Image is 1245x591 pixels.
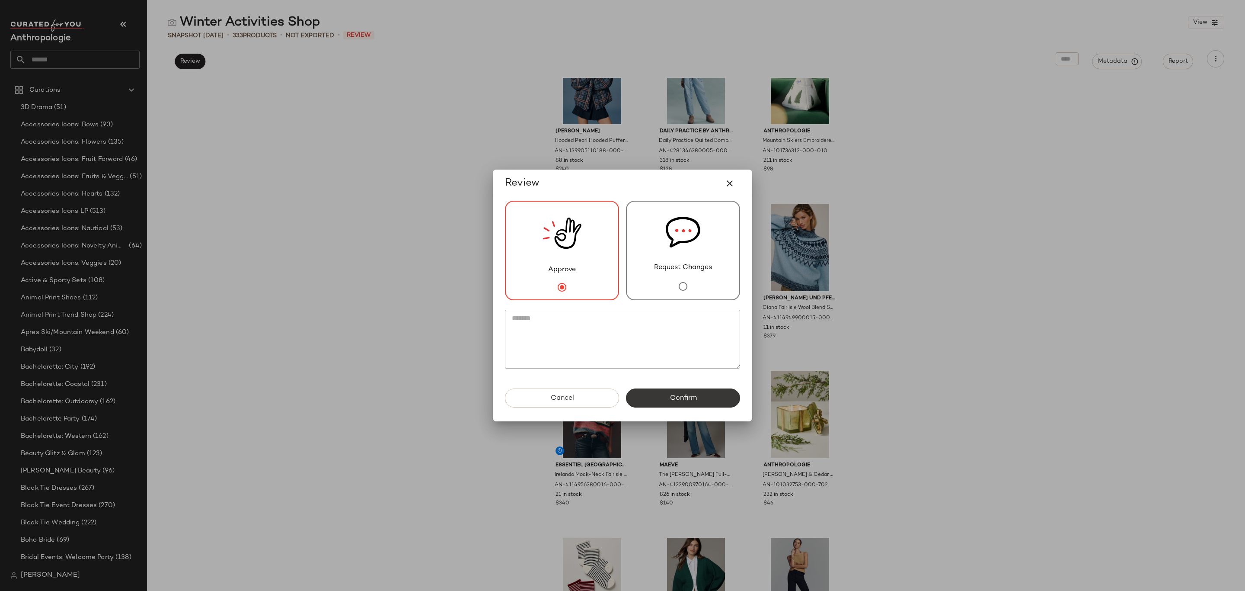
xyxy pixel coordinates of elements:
span: Confirm [669,394,696,402]
span: Review [505,177,539,190]
button: Cancel [505,389,619,408]
span: Cancel [550,394,574,402]
img: review_new_snapshot.RGmwQ69l.svg [543,202,581,265]
img: svg%3e [666,202,700,263]
span: Approve [548,265,576,275]
span: Request Changes [654,263,712,273]
button: Confirm [626,389,740,408]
